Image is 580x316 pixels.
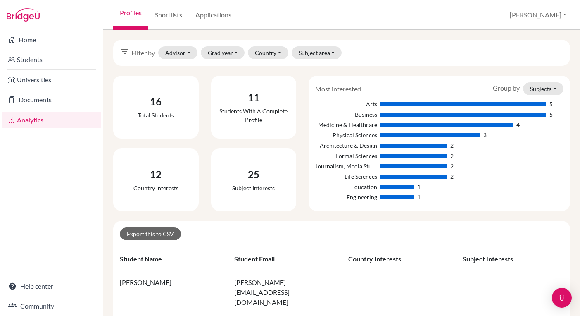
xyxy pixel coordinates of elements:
[506,7,570,23] button: [PERSON_NAME]
[232,167,275,182] div: 25
[315,172,377,181] div: Life Sciences
[456,247,570,271] th: Subject interests
[315,182,377,191] div: Education
[228,247,342,271] th: Student email
[120,227,181,240] a: Export this to CSV
[523,82,563,95] button: Subjects
[315,162,377,170] div: Journalism, Media Studies & Communication
[417,182,421,191] div: 1
[131,48,155,58] span: Filter by
[218,107,290,124] div: Students with a complete profile
[549,100,553,108] div: 5
[450,172,454,181] div: 2
[315,131,377,139] div: Physical Sciences
[113,271,228,314] td: [PERSON_NAME]
[315,151,377,160] div: Formal Sciences
[2,91,101,108] a: Documents
[138,111,174,120] div: Total students
[201,46,245,59] button: Grad year
[2,278,101,294] a: Help center
[120,47,130,57] i: filter_list
[552,288,572,308] div: Open Intercom Messenger
[315,120,377,129] div: Medicine & Healthcare
[248,46,288,59] button: Country
[218,90,290,105] div: 11
[450,151,454,160] div: 2
[315,141,377,150] div: Architecture & Design
[483,131,487,139] div: 3
[315,193,377,201] div: Engineering
[158,46,197,59] button: Advisor
[228,271,342,314] td: [PERSON_NAME][EMAIL_ADDRESS][DOMAIN_NAME]
[133,184,178,192] div: Country interests
[2,31,101,48] a: Home
[138,94,174,109] div: 16
[450,162,454,170] div: 2
[417,193,421,201] div: 1
[232,184,275,192] div: Subject interests
[113,247,228,271] th: Student name
[2,72,101,88] a: Universities
[516,120,520,129] div: 4
[7,8,40,22] img: Bridge-U
[292,46,342,59] button: Subject area
[315,110,377,119] div: Business
[309,84,367,94] div: Most interested
[342,247,456,271] th: Country interests
[2,51,101,68] a: Students
[487,82,570,95] div: Group by
[549,110,553,119] div: 5
[315,100,377,108] div: Arts
[2,298,101,314] a: Community
[450,141,454,150] div: 2
[2,112,101,128] a: Analytics
[133,167,178,182] div: 12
